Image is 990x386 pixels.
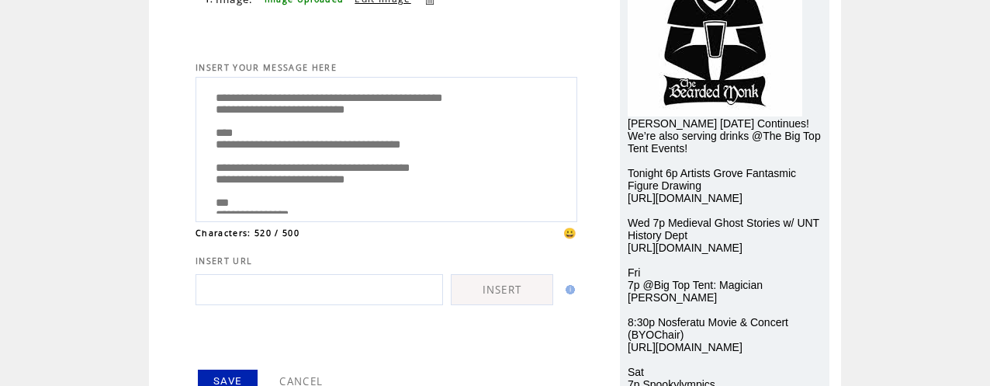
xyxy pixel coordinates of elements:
span: 😀 [563,226,577,240]
img: help.gif [561,285,575,294]
span: INSERT URL [196,256,252,266]
span: Characters: 520 / 500 [196,228,299,238]
a: INSERT [451,274,553,305]
span: INSERT YOUR MESSAGE HERE [196,62,337,73]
